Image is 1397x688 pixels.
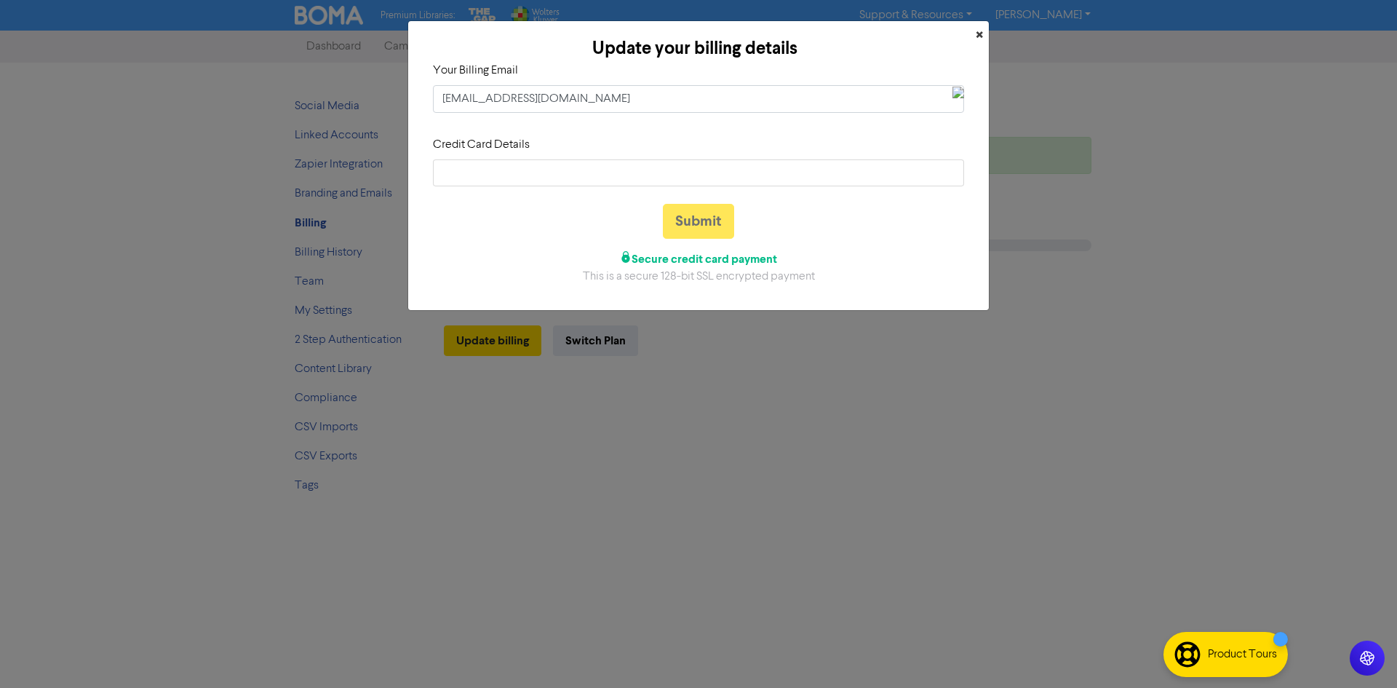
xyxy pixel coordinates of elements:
input: example@gmail.com [433,85,964,113]
div: This is a secure 128-bit SSL encrypted payment [433,268,964,285]
span: × [976,25,983,47]
div: Update your billing details [420,36,970,62]
iframe: Chat Widget [1071,103,1397,688]
iframe: Secure card payment input frame [442,166,955,180]
p: Credit Card Details [433,136,964,154]
button: Submit [663,204,734,239]
button: Close [970,21,989,50]
label: Your Billing Email [433,62,518,79]
div: Secure credit card payment [433,250,964,268]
